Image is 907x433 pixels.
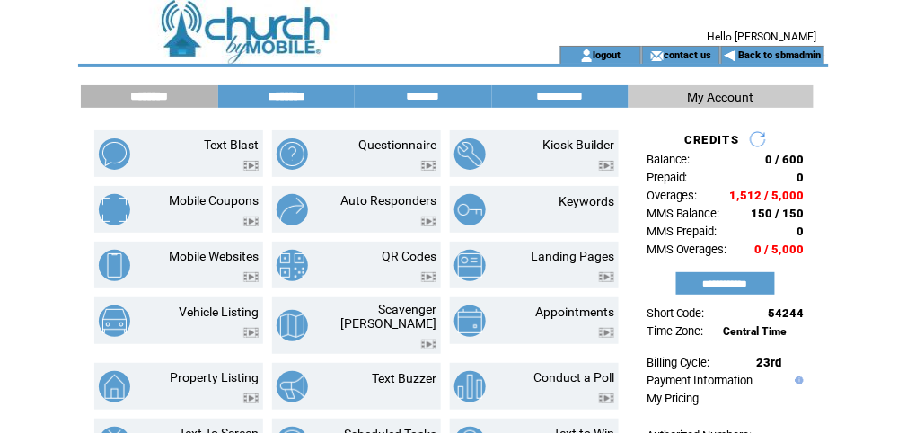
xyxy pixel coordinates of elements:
img: text-blast.png [99,138,130,170]
a: logout [594,49,621,60]
span: Balance: [647,153,691,166]
span: 0 / 5,000 [755,243,805,256]
img: appointments.png [454,305,486,337]
span: MMS Balance: [647,207,720,220]
a: Property Listing [170,370,259,384]
span: Overages: [647,189,698,202]
a: Back to sbmadmin [739,49,822,61]
img: qr-codes.png [277,250,308,281]
img: questionnaire.png [277,138,308,170]
img: account_icon.gif [580,49,594,63]
img: text-buzzer.png [277,371,308,402]
a: contact us [664,49,711,60]
span: 54244 [769,306,805,320]
img: scavenger-hunt.png [277,310,308,341]
img: video.png [243,161,259,171]
span: 150 / 150 [752,207,805,220]
img: video.png [243,216,259,226]
a: My Pricing [647,392,700,405]
span: My Account [688,90,754,104]
span: 1,512 / 5,000 [730,189,805,202]
img: vehicle-listing.png [99,305,130,337]
a: Conduct a Poll [533,370,614,384]
img: landing-pages.png [454,250,486,281]
a: Auto Responders [340,193,436,208]
img: video.png [599,272,614,282]
a: Mobile Coupons [169,193,259,208]
img: video.png [421,216,436,226]
span: 0 / 600 [766,153,805,166]
img: mobile-websites.png [99,250,130,281]
img: kiosk-builder.png [454,138,486,170]
img: video.png [421,272,436,282]
span: MMS Prepaid: [647,225,718,238]
a: Text Blast [204,137,259,152]
img: video.png [599,328,614,338]
img: video.png [243,328,259,338]
a: Appointments [535,305,614,319]
img: video.png [421,340,436,349]
a: QR Codes [382,249,436,263]
a: Text Buzzer [372,371,436,385]
img: mobile-coupons.png [99,194,130,225]
a: Keywords [559,194,614,208]
a: Payment Information [647,374,753,387]
span: CREDITS [684,133,739,146]
span: Prepaid: [647,171,688,184]
img: auto-responders.png [277,194,308,225]
a: Questionnaire [358,137,436,152]
a: Vehicle Listing [179,305,259,319]
img: backArrow.gif [724,49,737,63]
a: Scavenger [PERSON_NAME] [340,302,436,331]
img: video.png [421,161,436,171]
img: conduct-a-poll.png [454,371,486,402]
img: contact_us_icon.gif [650,49,664,63]
a: Kiosk Builder [542,137,614,152]
img: property-listing.png [99,371,130,402]
span: Short Code: [647,306,705,320]
span: Billing Cycle: [647,356,710,369]
span: 0 [797,225,805,238]
img: video.png [599,393,614,403]
img: video.png [243,393,259,403]
span: Central Time [724,325,788,338]
img: help.gif [791,376,804,384]
span: 0 [797,171,805,184]
span: MMS Overages: [647,243,727,256]
img: video.png [243,272,259,282]
a: Landing Pages [531,249,614,263]
img: keywords.png [454,194,486,225]
a: Mobile Websites [169,249,259,263]
span: Time Zone: [647,324,704,338]
span: 23rd [757,356,782,369]
img: video.png [599,161,614,171]
span: Hello [PERSON_NAME] [708,31,817,43]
